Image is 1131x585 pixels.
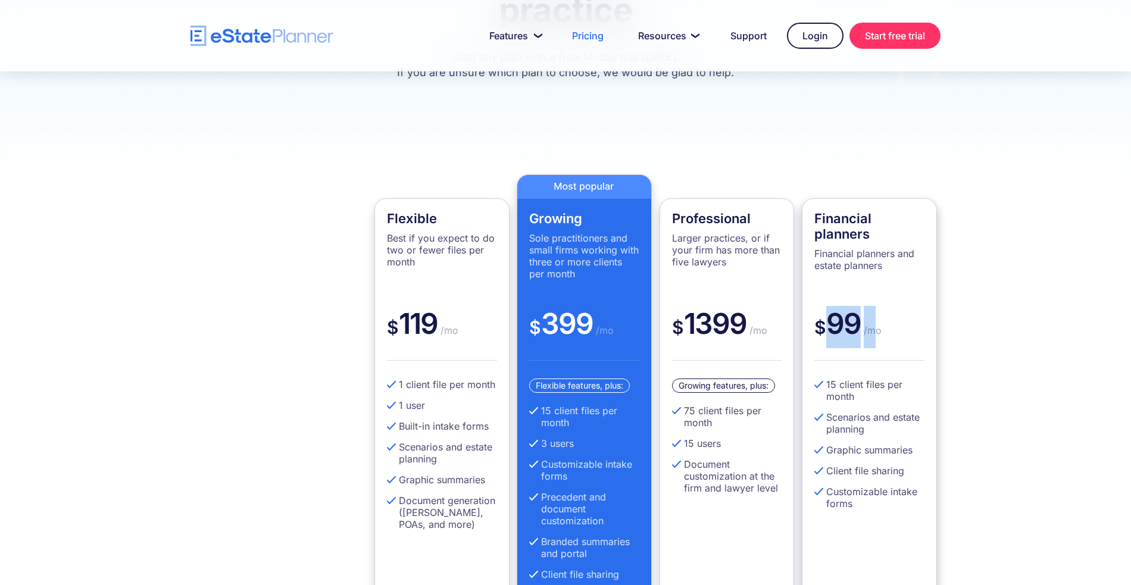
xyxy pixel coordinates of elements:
[387,378,497,390] li: 1 client file per month
[529,568,639,580] li: Client file sharing
[814,378,924,402] li: 15 client files per month
[672,232,782,268] p: Larger practices, or if your firm has more than five lawyers
[529,211,639,226] h4: Growing
[814,211,924,242] h4: Financial planners
[387,317,399,338] span: $
[672,405,782,428] li: 75 client files per month
[529,317,541,338] span: $
[814,444,924,456] li: Graphic summaries
[746,324,767,336] span: /mo
[814,248,924,271] p: Financial planners and estate planners
[387,306,497,361] div: 119
[387,399,497,411] li: 1 user
[529,232,639,280] p: Sole practitioners and small firms working with three or more clients per month
[529,536,639,559] li: Branded summaries and portal
[593,324,614,336] span: /mo
[387,232,497,268] p: Best if you expect to do two or fewer files per month
[814,465,924,477] li: Client file sharing
[814,317,826,338] span: $
[814,306,924,361] div: 99
[190,26,333,46] a: home
[814,486,924,509] li: Customizable intake forms
[672,378,775,393] div: Growing features, plus:
[716,24,781,48] a: Support
[672,317,684,338] span: $
[387,441,497,465] li: Scenarios and estate planning
[672,306,782,361] div: 1399
[529,437,639,449] li: 3 users
[814,411,924,435] li: Scenarios and estate planning
[624,24,710,48] a: Resources
[849,23,941,49] a: Start free trial
[387,495,497,530] li: Document generation ([PERSON_NAME], POAs, and more)
[529,405,639,428] li: 15 client files per month
[558,24,618,48] a: Pricing
[861,324,882,336] span: /mo
[672,437,782,449] li: 15 users
[387,211,497,226] h4: Flexible
[787,23,843,49] a: Login
[672,211,782,226] h4: Professional
[438,324,458,336] span: /mo
[529,458,639,482] li: Customizable intake forms
[387,474,497,486] li: Graphic summaries
[529,491,639,527] li: Precedent and document customization
[672,458,782,494] li: Document customization at the firm and lawyer level
[387,420,497,432] li: Built-in intake forms
[529,306,639,361] div: 399
[475,24,552,48] a: Features
[529,378,630,393] div: Flexible features, plus:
